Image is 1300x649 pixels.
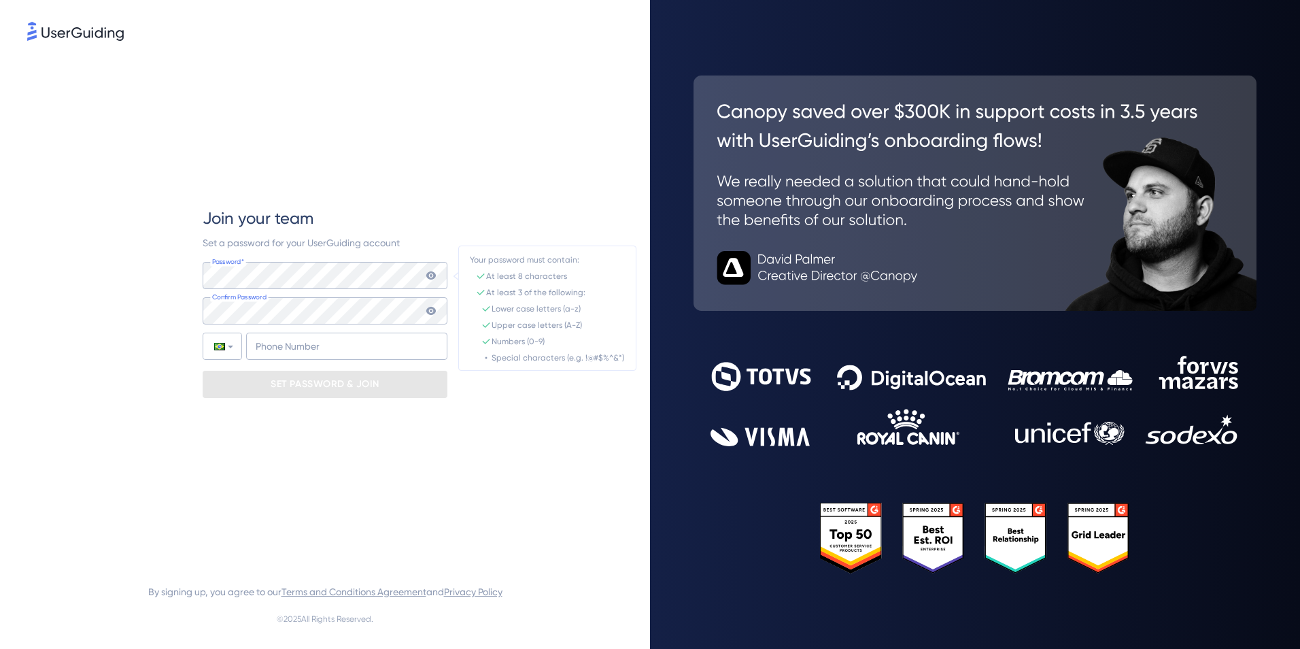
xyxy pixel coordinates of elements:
[711,356,1239,446] img: 9302ce2ac39453076f5bc0f2f2ca889b.svg
[820,503,1129,573] img: 25303e33045975176eb484905ab012ff.svg
[492,320,582,331] div: Upper case letters (A-Z)
[203,333,241,359] div: Brazil: + 55
[492,303,581,314] div: Lower case letters (a-z)
[27,22,124,41] img: 8faab4ba6bc7696a72372aa768b0286c.svg
[203,207,313,229] span: Join your team
[486,287,585,298] div: At least 3 of the following:
[281,586,426,597] a: Terms and Conditions Agreement
[277,611,373,627] span: © 2025 All Rights Reserved.
[148,584,502,600] span: By signing up, you agree to our and
[203,237,400,248] span: Set a password for your UserGuiding account
[246,333,447,360] input: Phone Number
[492,336,545,347] div: Numbers (0-9)
[694,76,1256,311] img: 26c0aa7c25a843aed4baddd2b5e0fa68.svg
[470,254,579,265] div: Your password must contain:
[271,373,379,395] p: SET PASSWORD & JOIN
[492,352,624,363] div: Special characters (e.g. !@#$%^&*)
[444,586,502,597] a: Privacy Policy
[486,271,567,282] div: At least 8 characters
